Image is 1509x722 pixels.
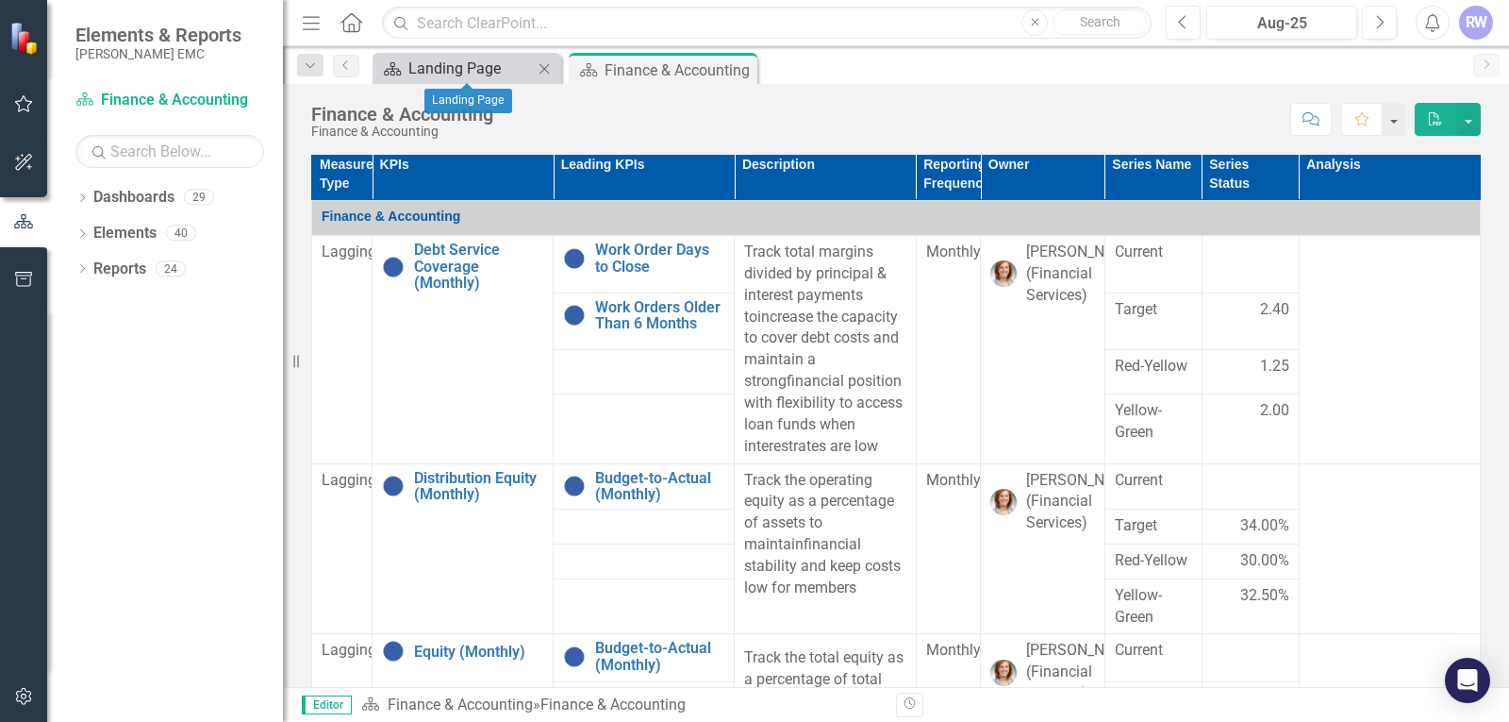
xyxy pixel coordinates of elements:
[554,236,735,294] td: Double-Click to Edit Right Click for Context Menu
[1104,350,1202,395] td: Double-Click to Edit
[1202,350,1299,395] td: Double-Click to Edit
[1080,14,1120,29] span: Search
[311,125,493,139] div: Finance & Accounting
[373,236,554,463] td: Double-Click to Edit Right Click for Context Menu
[1459,6,1493,40] button: RW
[926,640,971,662] div: Monthly
[311,104,493,125] div: Finance & Accounting
[554,634,735,681] td: Double-Click to Edit Right Click for Context Menu
[93,259,146,280] a: Reports
[595,242,724,275] a: Work Order Days to Close
[1240,585,1289,607] span: 32.50%
[184,190,214,206] div: 29
[1115,585,1192,629] span: Yellow-Green
[540,696,686,714] div: Finance & Accounting
[156,260,186,277] div: 24
[1104,236,1202,294] td: Double-Click to Edit
[1240,515,1289,537] span: 34.00%
[990,489,1017,515] img: Leslie McMillin
[1026,470,1139,535] div: [PERSON_NAME] (Financial Services)
[1299,463,1480,634] td: Double-Click to Edit
[981,236,1105,463] td: Double-Click to Edit
[744,372,903,455] span: financial position with flexibility to access loan funds when interest
[1104,634,1202,681] td: Double-Click to Edit
[1202,394,1299,463] td: Double-Click to Edit
[322,641,376,659] span: Lagging
[605,59,753,82] div: Finance & Accounting
[1104,463,1202,509] td: Double-Click to Edit
[744,535,901,596] span: financial stability and keep costs low for members
[1115,356,1192,378] span: Red-Yellow
[382,640,405,663] img: No Information
[990,660,1017,686] img: Leslie McMillin
[926,242,971,263] div: Monthly
[1104,544,1202,579] td: Double-Click to Edit
[981,463,1105,634] td: Double-Click to Edit
[1202,634,1299,681] td: Double-Click to Edit
[735,463,916,634] td: Double-Click to Edit
[414,644,543,661] a: Equity (Monthly)
[554,293,735,350] td: Double-Click to Edit Right Click for Context Menu
[312,236,373,463] td: Double-Click to Edit
[377,57,533,80] a: Landing Page
[1202,681,1299,718] td: Double-Click to Edit
[1213,12,1351,35] div: Aug-25
[1240,550,1289,572] span: 30.00%
[563,247,586,270] img: No Information
[1202,509,1299,544] td: Double-Click to Edit
[75,135,264,168] input: Search Below...
[166,226,196,242] div: 40
[75,90,264,111] a: Finance & Accounting
[322,243,376,260] span: Lagging
[595,640,724,673] a: Budget-to-Actual (Monthly)
[1104,681,1202,718] td: Double-Click to Edit
[361,695,882,716] div: »
[1115,515,1192,537] span: Target
[1202,293,1299,350] td: Double-Click to Edit
[408,57,533,80] div: Landing Page
[1206,6,1357,40] button: Aug-25
[424,89,512,113] div: Landing Page
[75,24,241,46] span: Elements & Reports
[373,463,554,634] td: Double-Click to Edit Right Click for Context Menu
[1115,640,1192,662] span: Current
[382,256,405,278] img: No Information
[1115,400,1192,444] span: Yellow-Green
[93,223,157,244] a: Elements
[1202,544,1299,579] td: Double-Click to Edit
[75,46,241,61] small: [PERSON_NAME] EMC
[414,470,543,503] a: Distribution Equity (Monthly)
[744,243,887,326] span: Track total margins divided by principal & interest payments to
[1115,242,1192,263] span: Current
[1115,470,1192,492] span: Current
[554,463,735,509] td: Double-Click to Edit Right Click for Context Menu
[1104,394,1202,463] td: Double-Click to Edit
[595,299,724,332] a: Work Orders Older Than 6 Months
[563,646,586,668] img: No Information
[563,304,586,327] img: No Information
[312,463,373,634] td: Double-Click to Edit
[1026,640,1139,705] div: [PERSON_NAME] (Financial Services)
[382,7,1152,40] input: Search ClearPoint...
[414,242,543,292] a: Debt Service Coverage (Monthly)
[926,470,971,492] div: Monthly
[1299,236,1480,463] td: Double-Click to Edit
[1260,356,1289,378] span: 1.25
[1260,299,1289,321] span: 2.40
[388,696,533,714] a: Finance & Accounting
[793,437,878,455] span: rates are low
[93,187,174,209] a: Dashboards
[1053,9,1147,36] button: Search
[916,463,981,634] td: Double-Click to Edit
[916,236,981,463] td: Double-Click to Edit
[9,22,42,55] img: ClearPoint Strategy
[1202,579,1299,634] td: Double-Click to Edit
[735,236,916,463] td: Double-Click to Edit
[382,475,405,497] img: No Information
[302,696,352,714] span: Editor
[1445,658,1490,703] div: Open Intercom Messenger
[1115,550,1192,572] span: Red-Yellow
[322,209,460,224] span: Finance & Accounting
[1202,236,1299,294] td: Double-Click to Edit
